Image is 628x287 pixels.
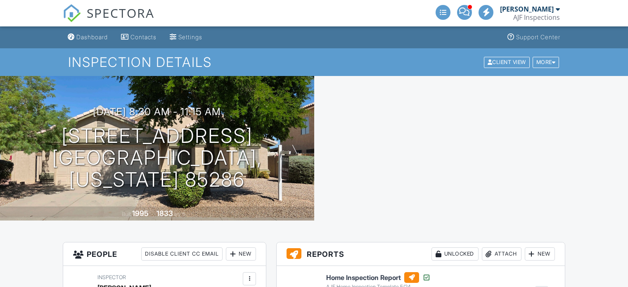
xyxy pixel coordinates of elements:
[13,125,301,190] h1: [STREET_ADDRESS] [GEOGRAPHIC_DATA], [US_STATE] 85286
[500,5,554,13] div: [PERSON_NAME]
[482,247,521,261] div: Attach
[63,11,154,28] a: SPECTORA
[226,247,256,261] div: New
[63,242,266,266] h3: People
[156,209,173,218] div: 1833
[525,247,555,261] div: New
[513,13,560,21] div: AJF Inspections
[132,209,149,218] div: 1995
[504,30,564,45] a: Support Center
[122,211,131,217] span: Built
[130,33,156,40] div: Contacts
[118,30,160,45] a: Contacts
[63,4,81,22] img: The Best Home Inspection Software - Spectora
[516,33,560,40] div: Support Center
[97,274,126,280] span: Inspector
[533,57,559,68] div: More
[326,272,431,283] h6: Home Inspection Report
[174,211,186,217] span: sq. ft.
[93,106,221,117] h3: [DATE] 8:30 am - 11:15 am
[178,33,202,40] div: Settings
[431,247,479,261] div: Unlocked
[141,247,223,261] div: Disable Client CC Email
[277,242,565,266] h3: Reports
[483,59,532,65] a: Client View
[64,30,111,45] a: Dashboard
[484,57,530,68] div: Client View
[68,55,560,69] h1: Inspection Details
[76,33,108,40] div: Dashboard
[87,4,154,21] span: SPECTORA
[166,30,206,45] a: Settings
